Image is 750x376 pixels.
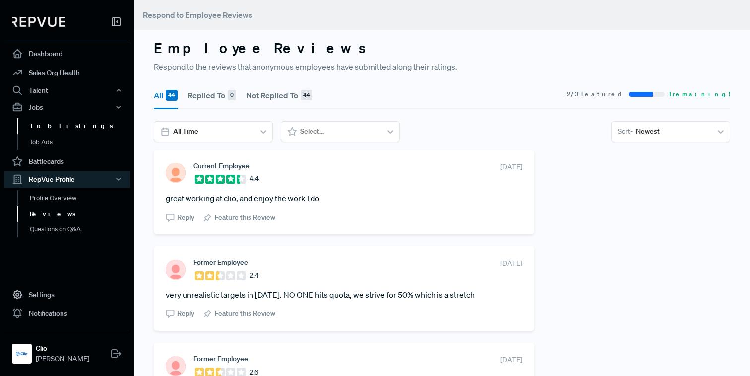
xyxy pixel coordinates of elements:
[250,174,259,184] span: 4.4
[193,162,250,170] span: Current Employee
[12,17,65,27] img: RepVue
[36,354,89,364] span: [PERSON_NAME]
[500,258,522,269] span: [DATE]
[246,81,312,109] button: Not Replied To 44
[17,190,143,206] a: Profile Overview
[17,222,143,237] a: Questions on Q&A
[4,82,130,99] button: Talent
[4,304,130,323] a: Notifications
[4,285,130,304] a: Settings
[567,90,625,99] span: 2 / 3 Featured
[193,258,248,266] span: Former Employee
[4,44,130,63] a: Dashboard
[228,90,236,101] div: 0
[187,81,236,109] button: Replied To 0
[193,355,248,363] span: Former Employee
[177,308,194,319] span: Reply
[14,346,30,362] img: Clio
[301,90,312,101] div: 44
[154,81,178,109] button: All 44
[215,308,275,319] span: Feature this Review
[500,162,522,172] span: [DATE]
[166,192,522,204] article: great working at clio, and enjoy the work I do
[4,99,130,116] button: Jobs
[4,152,130,171] a: Battlecards
[36,343,89,354] strong: Clio
[4,171,130,188] button: RepVue Profile
[17,118,143,134] a: Job Listings
[154,40,730,57] h3: Employee Reviews
[618,126,633,137] span: Sort -
[4,331,130,368] a: ClioClio[PERSON_NAME]
[500,355,522,365] span: [DATE]
[166,90,178,101] div: 44
[154,61,730,73] p: Respond to the reviews that anonymous employees have submitted along their ratings.
[250,270,259,281] span: 2.4
[669,90,730,99] span: 1 remaining!
[177,212,194,223] span: Reply
[166,289,522,301] article: very unrealistic targets in [DATE]. NO ONE hits quota, we strive for 50% which is a stretch
[17,134,143,150] a: Job Ads
[4,63,130,82] a: Sales Org Health
[17,206,143,222] a: Reviews
[215,212,275,223] span: Feature this Review
[143,10,252,20] span: Respond to Employee Reviews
